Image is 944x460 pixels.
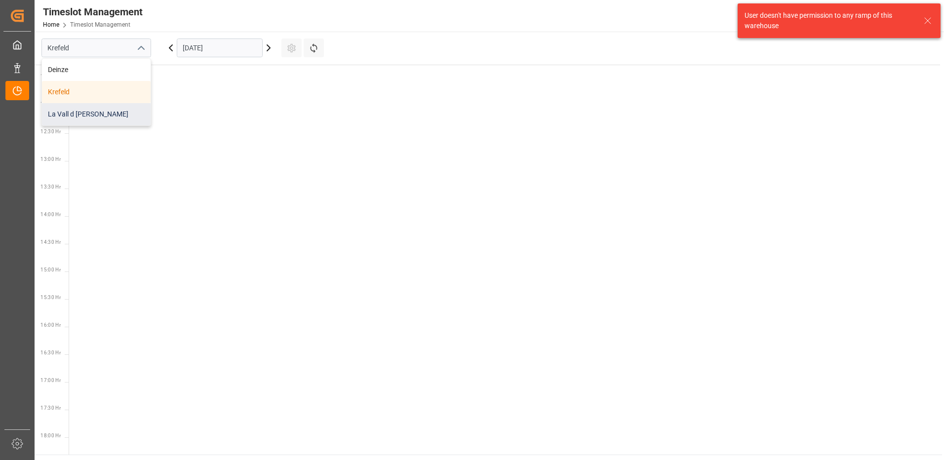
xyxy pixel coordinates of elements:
[40,433,61,438] span: 18:00 Hr
[133,40,148,56] button: close menu
[40,129,61,134] span: 12:30 Hr
[40,378,61,383] span: 17:00 Hr
[40,74,61,79] span: 11:30 Hr
[41,38,151,57] input: Type to search/select
[40,212,61,217] span: 14:00 Hr
[40,239,61,245] span: 14:30 Hr
[40,101,61,107] span: 12:00 Hr
[43,4,143,19] div: Timeslot Management
[40,322,61,328] span: 16:00 Hr
[745,10,914,31] div: User doesn't have permission to any ramp of this warehouse
[40,267,61,272] span: 15:00 Hr
[42,59,151,81] div: Deinze
[40,405,61,411] span: 17:30 Hr
[42,81,151,103] div: Krefeld
[42,103,151,125] div: La Vall d [PERSON_NAME]
[40,350,61,355] span: 16:30 Hr
[40,184,61,190] span: 13:30 Hr
[43,21,59,28] a: Home
[40,295,61,300] span: 15:30 Hr
[40,156,61,162] span: 13:00 Hr
[177,38,263,57] input: DD.MM.YYYY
